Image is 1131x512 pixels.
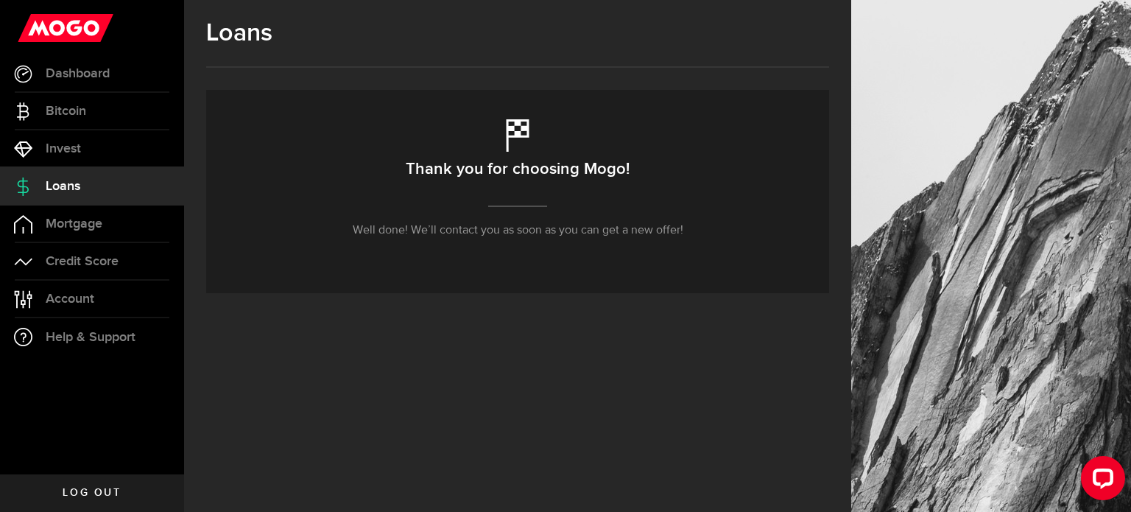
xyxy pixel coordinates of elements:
[406,154,630,185] h2: Thank you for choosing Mogo!
[353,222,683,239] p: Well done! We’ll contact you as soon as you can get a new offer!
[1069,450,1131,512] iframe: LiveChat chat widget
[46,292,94,306] span: Account
[46,331,135,344] span: Help & Support
[46,180,80,193] span: Loans
[206,18,829,48] h1: Loans
[46,255,119,268] span: Credit Score
[46,105,86,118] span: Bitcoin
[46,217,102,231] span: Mortgage
[46,142,81,155] span: Invest
[63,488,121,498] span: Log out
[46,67,110,80] span: Dashboard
